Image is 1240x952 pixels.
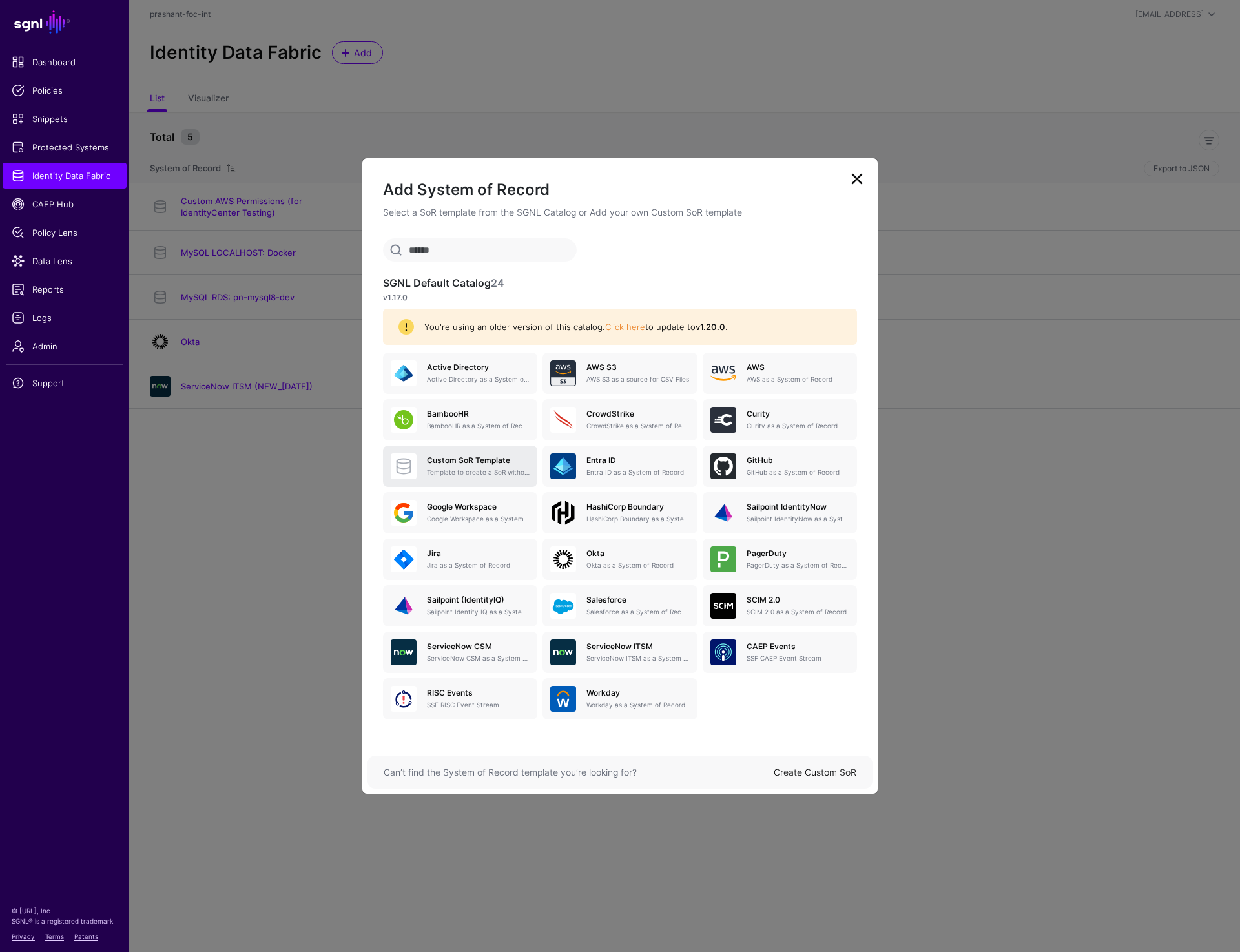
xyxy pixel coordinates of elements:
[491,276,504,289] span: 24
[383,632,537,673] a: ServiceNow CSMServiceNow CSM as a System of Record
[383,277,857,289] h3: SGNL Default Catalog
[383,585,537,626] a: Sailpoint (IdentityIQ)Sailpoint Identity IQ as a System of Record
[710,546,736,572] img: svg+xml;base64,PHN2ZyB3aWR0aD0iNjQiIGhlaWdodD0iNjQiIHZpZXdCb3g9IjAgMCA2NCA2NCIgZmlsbD0ibm9uZSIgeG...
[586,700,689,710] p: Workday as a System of Record
[710,639,736,665] img: svg+xml;base64,PHN2ZyB3aWR0aD0iNjQiIGhlaWdodD0iNjQiIHZpZXdCb3g9IjAgMCA2NCA2NCIgZmlsbD0ibm9uZSIgeG...
[391,360,417,386] img: svg+xml;base64,PHN2ZyB3aWR0aD0iNjQiIGhlaWdodD0iNjQiIHZpZXdCb3g9IjAgMCA2NCA2NCIgZmlsbD0ibm9uZSIgeG...
[427,561,530,570] p: Jira as a System of Record
[774,767,856,778] a: Create Custom SoR
[747,456,849,465] h5: GitHub
[747,607,849,617] p: SCIM 2.0 as a System of Record
[427,375,530,384] p: Active Directory as a System of Record
[586,409,689,419] h5: CrowdStrike
[542,585,697,626] a: SalesforceSalesforce as a System of Record
[696,322,725,332] strong: v1.20.0
[427,549,530,558] h5: Jira
[550,453,576,479] img: svg+xml;base64,PHN2ZyB3aWR0aD0iNjQiIGhlaWdodD0iNjQiIHZpZXdCb3g9IjAgMCA2NCA2NCIgZmlsbD0ibm9uZSIgeG...
[586,642,689,651] h5: ServiceNow ITSM
[586,607,689,617] p: Salesforce as a System of Record
[427,468,530,477] p: Template to create a SoR without any entities, attributes or relationships. Once created, you can...
[383,353,537,394] a: Active DirectoryActive Directory as a System of Record
[747,514,849,524] p: Sailpoint IdentityNow as a System of Record
[710,453,736,479] img: svg+xml;base64,PHN2ZyB3aWR0aD0iNjQiIGhlaWdodD0iNjQiIHZpZXdCb3g9IjAgMCA2NCA2NCIgZmlsbD0ibm9uZSIgeG...
[747,421,849,431] p: Curity as a System of Record
[710,407,736,433] img: svg+xml;base64,PHN2ZyB3aWR0aD0iNjQiIGhlaWdodD0iNjQiIHZpZXdCb3g9IjAgMCA2NCA2NCIgZmlsbD0ibm9uZSIgeG...
[550,500,576,526] img: svg+xml;base64,PHN2ZyB4bWxucz0iaHR0cDovL3d3dy53My5vcmcvMjAwMC9zdmciIHdpZHRoPSIxMDBweCIgaGVpZ2h0PS...
[747,409,849,419] h5: Curity
[586,375,689,384] p: AWS S3 as a source for CSV Files
[605,322,645,332] a: Click here
[586,549,689,558] h5: Okta
[586,456,689,465] h5: Entra ID
[427,363,530,372] h5: Active Directory
[747,561,849,570] p: PagerDuty as a System of Record
[427,607,530,617] p: Sailpoint Identity IQ as a System of Record
[391,686,417,712] img: svg+xml;base64,PHN2ZyB3aWR0aD0iNjQiIGhlaWdodD0iNjQiIHZpZXdCb3g9IjAgMCA2NCA2NCIgZmlsbD0ibm9uZSIgeG...
[747,549,849,558] h5: PagerDuty
[703,632,857,673] a: CAEP EventsSSF CAEP Event Stream
[383,446,537,487] a: Custom SoR TemplateTemplate to create a SoR without any entities, attributes or relationships. On...
[586,514,689,524] p: HashiCorp Boundary as a System of Record
[586,654,689,663] p: ServiceNow ITSM as a System of Record
[586,468,689,477] p: Entra ID as a System of Record
[710,593,736,619] img: svg+xml;base64,PHN2ZyB3aWR0aD0iNjQiIGhlaWdodD0iNjQiIHZpZXdCb3g9IjAgMCA2NCA2NCIgZmlsbD0ibm9uZSIgeG...
[427,654,530,663] p: ServiceNow CSM as a System of Record
[383,205,857,219] p: Select a SoR template from the SGNL Catalog or Add your own Custom SoR template
[427,688,530,698] h5: RISC Events
[383,399,537,440] a: BambooHRBambooHR as a System of Record
[383,678,537,719] a: RISC EventsSSF RISC Event Stream
[550,407,576,433] img: svg+xml;base64,PHN2ZyB3aWR0aD0iNjQiIGhlaWdodD0iNjQiIHZpZXdCb3g9IjAgMCA2NCA2NCIgZmlsbD0ibm9uZSIgeG...
[586,363,689,372] h5: AWS S3
[710,360,736,386] img: svg+xml;base64,PHN2ZyB4bWxucz0iaHR0cDovL3d3dy53My5vcmcvMjAwMC9zdmciIHhtbG5zOnhsaW5rPSJodHRwOi8vd3...
[391,639,417,665] img: svg+xml;base64,PHN2ZyB3aWR0aD0iNjQiIGhlaWdodD0iNjQiIHZpZXdCb3g9IjAgMCA2NCA2NCIgZmlsbD0ibm9uZSIgeG...
[542,353,697,394] a: AWS S3AWS S3 as a source for CSV Files
[542,492,697,533] a: HashiCorp BoundaryHashiCorp Boundary as a System of Record
[427,456,530,465] h5: Custom SoR Template
[427,595,530,605] h5: Sailpoint (IdentityIQ)
[542,399,697,440] a: CrowdStrikeCrowdStrike as a System of Record
[391,500,417,526] img: svg+xml;base64,PHN2ZyB3aWR0aD0iNjQiIGhlaWdodD0iNjQiIHZpZXdCb3g9IjAgMCA2NCA2NCIgZmlsbD0ibm9uZSIgeG...
[427,421,530,431] p: BambooHR as a System of Record
[703,353,857,394] a: AWSAWS as a System of Record
[427,642,530,651] h5: ServiceNow CSM
[383,492,537,533] a: Google WorkspaceGoogle Workspace as a System of Record
[703,446,857,487] a: GitHubGitHub as a System of Record
[550,686,576,712] img: svg+xml;base64,PHN2ZyB3aWR0aD0iNjQiIGhlaWdodD0iNjQiIHZpZXdCb3g9IjAgMCA2NCA2NCIgZmlsbD0ibm9uZSIgeG...
[703,539,857,580] a: PagerDutyPagerDuty as a System of Record
[542,539,697,580] a: OktaOkta as a System of Record
[747,595,849,605] h5: SCIM 2.0
[384,765,774,779] div: Can’t find the System of Record template you’re looking for?
[586,561,689,570] p: Okta as a System of Record
[391,407,417,433] img: svg+xml;base64,PHN2ZyB3aWR0aD0iNjQiIGhlaWdodD0iNjQiIHZpZXdCb3g9IjAgMCA2NCA2NCIgZmlsbD0ibm9uZSIgeG...
[391,546,417,572] img: svg+xml;base64,PHN2ZyB3aWR0aD0iNjQiIGhlaWdodD0iNjQiIHZpZXdCb3g9IjAgMCA2NCA2NCIgZmlsbD0ibm9uZSIgeG...
[747,502,849,512] h5: Sailpoint IdentityNow
[414,321,842,334] div: You're using an older version of this catalog. to update to .
[747,642,849,651] h5: CAEP Events
[550,546,576,572] img: svg+xml;base64,PHN2ZyB3aWR0aD0iNjQiIGhlaWdodD0iNjQiIHZpZXdCb3g9IjAgMCA2NCA2NCIgZmlsbD0ibm9uZSIgeG...
[747,363,849,372] h5: AWS
[427,700,530,710] p: SSF RISC Event Stream
[586,595,689,605] h5: Salesforce
[383,179,857,201] h2: Add System of Record
[550,639,576,665] img: svg+xml;base64,PHN2ZyB3aWR0aD0iNjQiIGhlaWdodD0iNjQiIHZpZXdCb3g9IjAgMCA2NCA2NCIgZmlsbD0ibm9uZSIgeG...
[710,500,736,526] img: svg+xml;base64,PHN2ZyB3aWR0aD0iNjQiIGhlaWdodD0iNjQiIHZpZXdCb3g9IjAgMCA2NCA2NCIgZmlsbD0ibm9uZSIgeG...
[550,360,576,386] img: svg+xml;base64,PHN2ZyB3aWR0aD0iNjQiIGhlaWdodD0iNjQiIHZpZXdCb3g9IjAgMCA2NCA2NCIgZmlsbD0ibm9uZSIgeG...
[747,654,849,663] p: SSF CAEP Event Stream
[542,632,697,673] a: ServiceNow ITSMServiceNow ITSM as a System of Record
[747,468,849,477] p: GitHub as a System of Record
[383,293,408,302] strong: v1.17.0
[383,539,537,580] a: JiraJira as a System of Record
[427,409,530,419] h5: BambooHR
[542,678,697,719] a: WorkdayWorkday as a System of Record
[550,593,576,619] img: svg+xml;base64,PHN2ZyB3aWR0aD0iNjQiIGhlaWdodD0iNjQiIHZpZXdCb3g9IjAgMCA2NCA2NCIgZmlsbD0ibm9uZSIgeG...
[703,492,857,533] a: Sailpoint IdentityNowSailpoint IdentityNow as a System of Record
[427,502,530,512] h5: Google Workspace
[391,593,417,619] img: svg+xml;base64,PHN2ZyB3aWR0aD0iNjQiIGhlaWdodD0iNjQiIHZpZXdCb3g9IjAgMCA2NCA2NCIgZmlsbD0ibm9uZSIgeG...
[586,502,689,512] h5: HashiCorp Boundary
[703,399,857,440] a: CurityCurity as a System of Record
[586,421,689,431] p: CrowdStrike as a System of Record
[542,446,697,487] a: Entra IDEntra ID as a System of Record
[427,514,530,524] p: Google Workspace as a System of Record
[747,375,849,384] p: AWS as a System of Record
[703,585,857,626] a: SCIM 2.0SCIM 2.0 as a System of Record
